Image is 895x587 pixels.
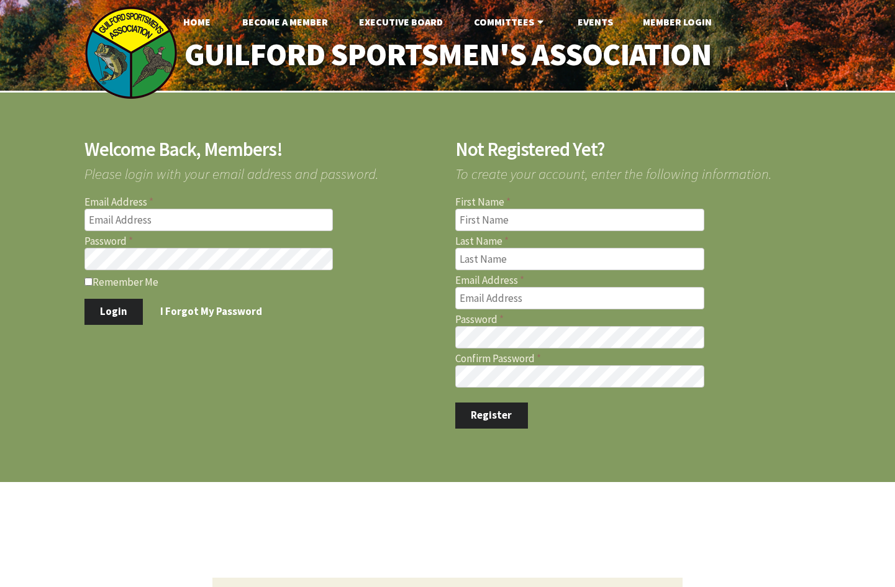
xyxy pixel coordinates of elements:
label: Remember Me [84,275,440,288]
label: First Name [455,197,811,207]
label: Confirm Password [455,353,811,364]
img: logo_sm.png [84,6,178,99]
h2: Welcome Back, Members! [84,140,440,159]
label: Password [455,314,811,325]
a: Become A Member [232,9,338,34]
label: Password [84,236,440,247]
a: Home [173,9,220,34]
button: Login [84,299,143,325]
input: Email Address [84,209,334,231]
span: Please login with your email address and password. [84,159,440,181]
a: I Forgot My Password [145,299,278,325]
input: Last Name [455,248,704,270]
label: Email Address [84,197,440,207]
a: Guilford Sportsmen's Association [158,29,737,81]
input: Email Address [455,287,704,309]
h2: Not Registered Yet? [455,140,811,159]
label: Last Name [455,236,811,247]
a: Member Login [633,9,722,34]
a: Executive Board [349,9,453,34]
span: To create your account, enter the following information. [455,159,811,181]
button: Register [455,403,528,429]
input: First Name [455,209,704,231]
a: Events [568,9,623,34]
a: Committees [464,9,557,34]
label: Email Address [455,275,811,286]
input: Remember Me [84,278,93,286]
